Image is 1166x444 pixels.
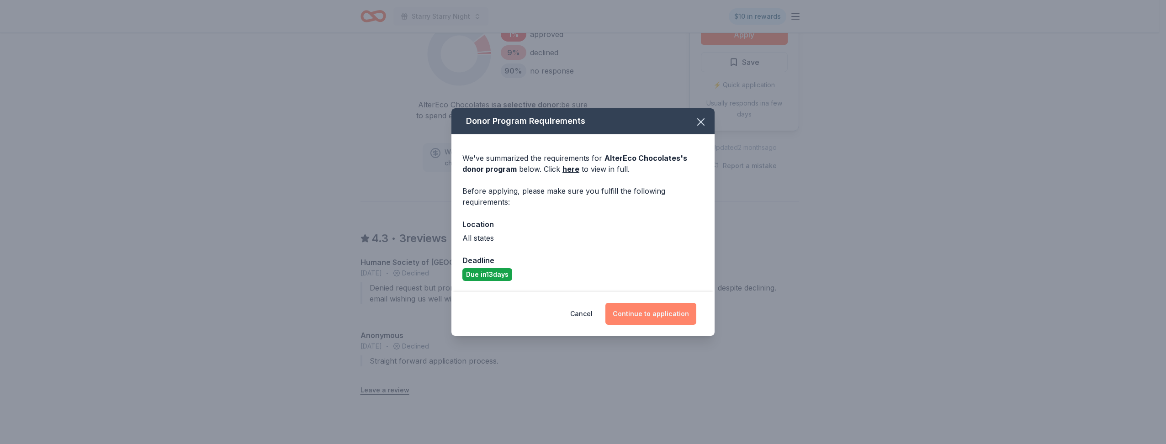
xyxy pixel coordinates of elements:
button: Cancel [570,303,593,325]
div: We've summarized the requirements for below. Click to view in full. [462,153,704,174]
div: Location [462,218,704,230]
div: All states [462,233,704,243]
div: Donor Program Requirements [451,108,715,134]
a: here [562,164,579,174]
div: Due in 13 days [462,268,512,281]
button: Continue to application [605,303,696,325]
div: Deadline [462,254,704,266]
div: Before applying, please make sure you fulfill the following requirements: [462,185,704,207]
